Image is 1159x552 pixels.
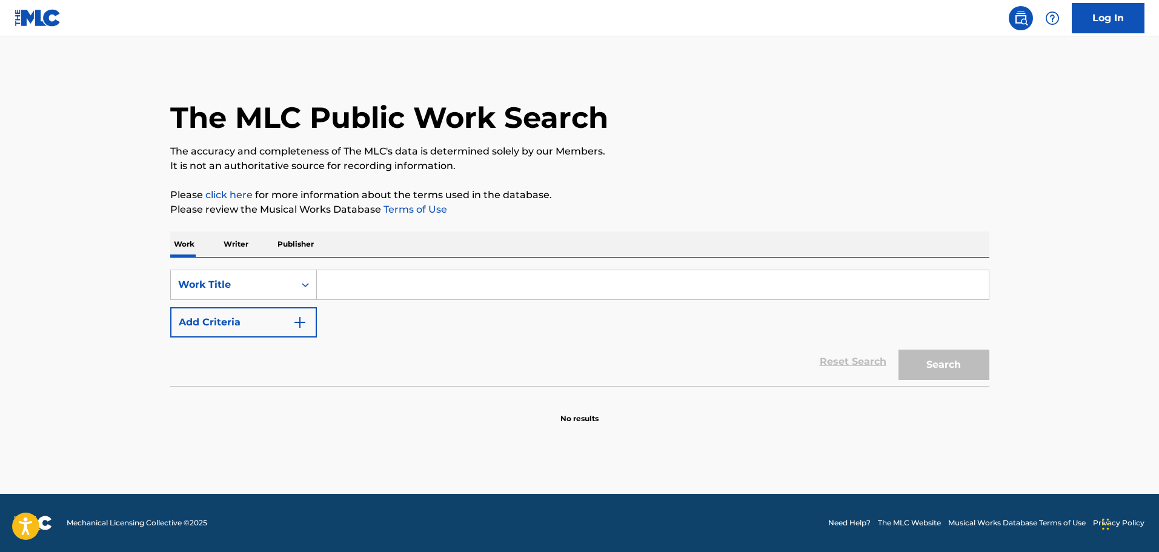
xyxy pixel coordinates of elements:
[1045,11,1060,25] img: help
[67,517,207,528] span: Mechanical Licensing Collective © 2025
[170,307,317,338] button: Add Criteria
[1040,6,1064,30] div: Help
[560,399,599,424] p: No results
[1072,3,1144,33] a: Log In
[948,517,1086,528] a: Musical Works Database Terms of Use
[170,270,989,386] form: Search Form
[878,517,941,528] a: The MLC Website
[15,9,61,27] img: MLC Logo
[1009,6,1033,30] a: Public Search
[1014,11,1028,25] img: search
[170,188,989,202] p: Please for more information about the terms used in the database.
[220,231,252,257] p: Writer
[293,315,307,330] img: 9d2ae6d4665cec9f34b9.svg
[170,202,989,217] p: Please review the Musical Works Database
[170,99,608,136] h1: The MLC Public Work Search
[170,231,198,257] p: Work
[178,278,287,292] div: Work Title
[381,204,447,215] a: Terms of Use
[274,231,317,257] p: Publisher
[828,517,871,528] a: Need Help?
[205,189,253,201] a: click here
[15,516,52,530] img: logo
[1093,517,1144,528] a: Privacy Policy
[170,144,989,159] p: The accuracy and completeness of The MLC's data is determined solely by our Members.
[1102,506,1109,542] div: Drag
[1098,494,1159,552] iframe: Chat Widget
[170,159,989,173] p: It is not an authoritative source for recording information.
